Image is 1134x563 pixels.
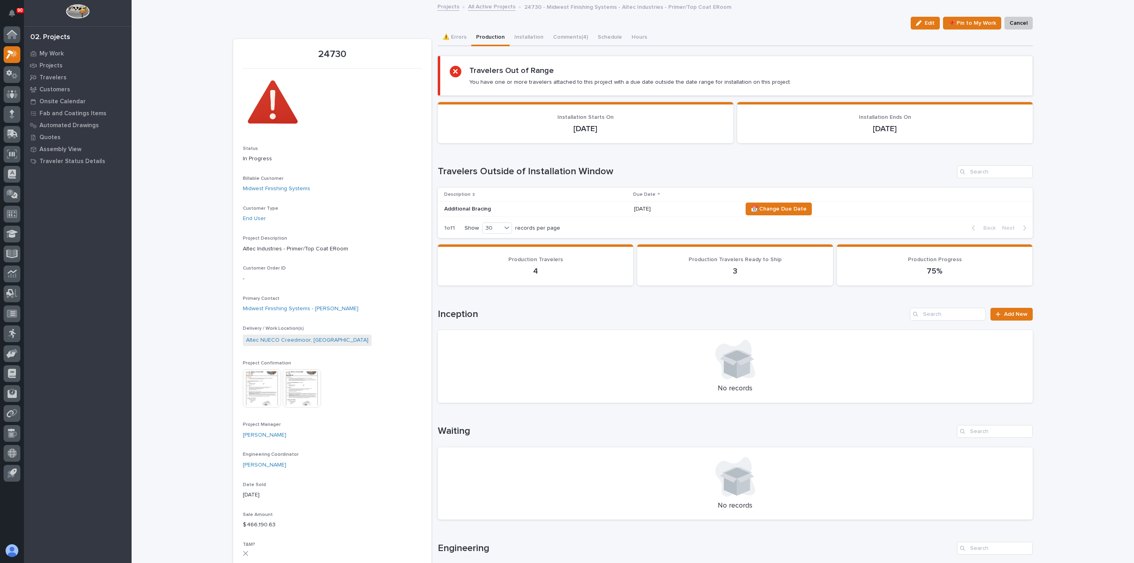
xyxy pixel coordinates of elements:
p: [DATE] [747,124,1023,134]
span: Production Travelers Ready to Ship [689,257,782,262]
p: - [243,275,422,283]
h1: Travelers Outside of Installation Window [438,166,954,177]
p: 24730 - Midwest Finishing Systems - Altec Industries - Primer/Top Coat ERoom [524,2,731,11]
span: Installation Starts On [557,114,614,120]
p: Automated Drawings [39,122,99,129]
p: [DATE] [243,491,422,499]
p: 90 [18,8,23,13]
span: Next [1002,224,1020,232]
p: 24730 [243,49,422,60]
a: Add New [990,308,1032,321]
a: Travelers [24,71,132,83]
span: Project Description [243,236,287,241]
p: 1 of 1 [438,219,461,238]
div: 02. Projects [30,33,70,42]
p: Quotes [39,134,61,141]
button: Comments (4) [548,30,593,46]
a: Assembly View [24,143,132,155]
a: Automated Drawings [24,119,132,131]
button: 📌 Pin to My Work [943,17,1001,30]
a: Midwest Finishing Systems - [PERSON_NAME] [243,305,358,313]
span: Add New [1004,311,1028,317]
p: Description [444,190,471,199]
button: users-avatar [4,542,20,559]
button: ⚠️ Errors [438,30,471,46]
p: records per page [515,225,560,232]
button: Cancel [1004,17,1033,30]
button: Production [471,30,510,46]
p: In Progress [243,155,422,163]
span: Installation Ends On [859,114,911,120]
button: Notifications [4,5,20,22]
p: 4 [447,266,624,276]
span: 📆 Change Due Date [751,204,807,214]
h1: Inception [438,309,907,320]
p: [DATE] [634,206,736,213]
p: Travelers [39,74,67,81]
span: Primary Contact [243,296,280,301]
span: Cancel [1010,18,1028,28]
p: 75% [847,266,1023,276]
p: No records [447,384,1023,393]
button: Installation [510,30,548,46]
div: Notifications90 [10,10,20,22]
span: 📌 Pin to My Work [948,18,996,28]
button: Next [999,224,1033,232]
p: Altec Industries - Primer/Top Coat ERoom [243,245,422,253]
input: Search [957,542,1033,555]
button: Schedule [593,30,627,46]
p: No records [447,502,1023,510]
p: My Work [39,50,64,57]
a: Midwest Finishing Systems [243,185,310,193]
a: Projects [437,2,459,11]
tr: Additional Bracing[DATE]📆 Change Due Date [438,202,1033,217]
a: Onsite Calendar [24,95,132,107]
p: Onsite Calendar [39,98,86,105]
a: Quotes [24,131,132,143]
a: My Work [24,47,132,59]
span: Billable Customer [243,176,283,181]
h1: Waiting [438,425,954,437]
button: Back [965,224,999,232]
a: Fab and Coatings Items [24,107,132,119]
a: All Active Projects [468,2,516,11]
span: Sale Amount [243,512,273,517]
p: $ 466,190.63 [243,521,422,529]
span: Engineering Coordinator [243,452,299,457]
p: 3 [647,266,823,276]
span: Production Travelers [508,257,563,262]
button: 📆 Change Due Date [746,203,812,215]
span: T&M? [243,542,255,547]
input: Search [957,425,1033,438]
p: Additional Bracing [444,206,584,213]
a: [PERSON_NAME] [243,461,286,469]
span: Date Sold [243,482,266,487]
button: Edit [911,17,940,30]
h1: Engineering [438,543,954,554]
a: End User [243,215,266,223]
p: [DATE] [447,124,724,134]
a: Projects [24,59,132,71]
span: Customer Order ID [243,266,286,271]
input: Search [910,308,986,321]
span: Back [978,224,996,232]
span: Status [243,146,258,151]
p: Assembly View [39,146,81,153]
span: Delivery / Work Location(s) [243,326,304,331]
p: Fab and Coatings Items [39,110,106,117]
p: Traveler Status Details [39,158,105,165]
span: Customer Type [243,206,278,211]
input: Search [957,165,1033,178]
button: Hours [627,30,652,46]
div: 30 [482,224,502,232]
span: Project Manager [243,422,281,427]
p: Due Date [633,190,656,199]
p: You have one or more travelers attached to this project with a due date outside the date range fo... [469,79,791,86]
span: Project Confirmation [243,361,291,366]
a: Altec NUECO Creedmoor, [GEOGRAPHIC_DATA] [246,336,368,344]
a: Traveler Status Details [24,155,132,167]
